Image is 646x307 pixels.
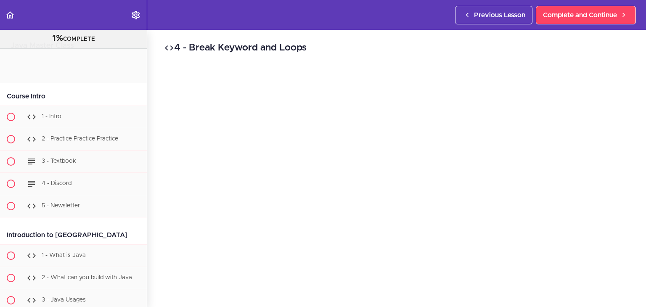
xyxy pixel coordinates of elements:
span: 4 - Discord [42,180,71,186]
a: Previous Lesson [455,6,532,24]
span: 2 - What can you build with Java [42,275,132,281]
span: 1 - Intro [42,114,61,119]
div: COMPLETE [11,33,136,44]
h2: 4 - Break Keyword and Loops [164,41,629,55]
svg: Back to course curriculum [5,10,15,20]
span: Previous Lesson [474,10,525,20]
span: 1 - What is Java [42,252,86,258]
span: 5 - Newsletter [42,203,80,209]
a: Complete and Continue [536,6,636,24]
span: 1% [52,34,63,42]
span: Complete and Continue [543,10,617,20]
span: 3 - Java Usages [42,297,86,303]
svg: Settings Menu [131,10,141,20]
span: 2 - Practice Practice Practice [42,136,118,142]
span: 3 - Textbook [42,158,76,164]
